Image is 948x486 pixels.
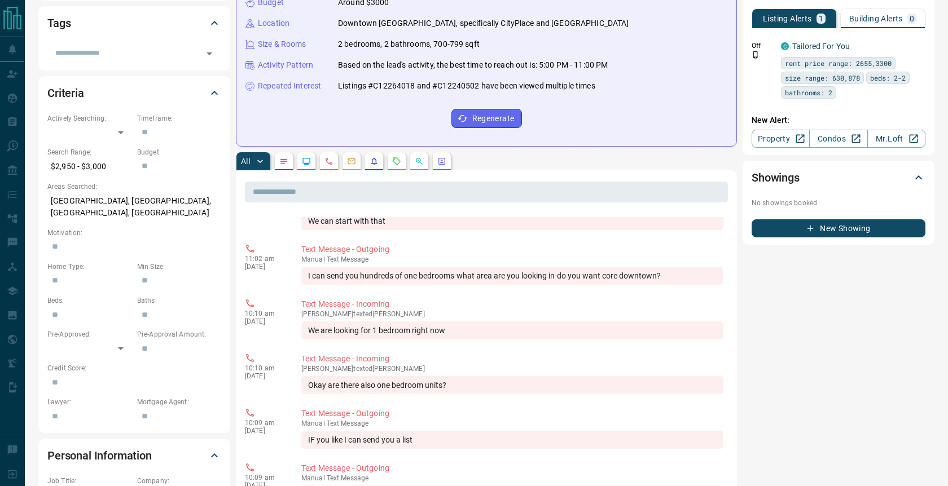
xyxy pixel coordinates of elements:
[245,419,284,427] p: 10:09 am
[301,255,723,263] p: Text Message
[301,310,723,318] p: [PERSON_NAME] texted [PERSON_NAME]
[47,442,221,469] div: Personal Information
[752,51,760,59] svg: Push Notification Only
[301,419,325,427] span: manual
[258,59,313,71] p: Activity Pattern
[324,157,333,166] svg: Calls
[910,15,914,23] p: 0
[301,408,723,419] p: Text Message - Outgoing
[301,431,723,449] div: IF you like I can send you a list
[301,462,723,474] p: Text Message - Outgoing
[819,15,823,23] p: 1
[137,295,221,306] p: Baths:
[47,79,221,107] div: Criteria
[47,329,131,339] p: Pre-Approved:
[137,147,221,157] p: Budget:
[137,113,221,123] p: Timeframe:
[245,364,284,372] p: 10:10 am
[201,46,217,61] button: Open
[301,419,723,427] p: Text Message
[137,397,221,407] p: Mortgage Agent:
[752,198,925,208] p: No showings booked
[245,317,284,325] p: [DATE]
[785,58,892,69] span: rent price range: 2655,3300
[301,376,723,394] div: Okay are there also one bedroom units?
[301,244,723,255] p: Text Message - Outgoing
[338,59,608,71] p: Based on the lead's activity, the best time to reach out is: 5:00 PM - 11:00 PM
[47,14,71,32] h2: Tags
[781,42,789,50] div: condos.ca
[763,15,812,23] p: Listing Alerts
[785,87,832,98] span: bathrooms: 2
[245,310,284,317] p: 10:10 am
[241,157,250,165] p: All
[752,130,810,148] a: Property
[47,147,131,157] p: Search Range:
[752,41,774,51] p: Off
[47,113,131,123] p: Actively Searching:
[47,262,131,272] p: Home Type:
[301,255,325,263] span: manual
[279,157,288,166] svg: Notes
[245,427,284,435] p: [DATE]
[245,255,284,263] p: 11:02 am
[302,157,311,166] svg: Lead Browsing Activity
[47,84,84,102] h2: Criteria
[752,169,800,187] h2: Showings
[47,192,221,222] p: [GEOGRAPHIC_DATA], [GEOGRAPHIC_DATA], [GEOGRAPHIC_DATA], [GEOGRAPHIC_DATA]
[47,363,221,373] p: Credit Score:
[301,212,723,230] div: We can start with that
[245,263,284,271] p: [DATE]
[301,267,723,285] div: I can send you hundreds of one bedrooms-what area are you looking in-do you want core downtown?
[752,114,925,126] p: New Alert:
[301,321,723,339] div: We are looking for 1 bedroom right now
[301,353,723,365] p: Text Message - Incoming
[338,38,480,50] p: 2 bedrooms, 2 bathrooms, 700-799 sqft
[338,17,629,29] p: Downtown [GEOGRAPHIC_DATA], specifically CityPlace and [GEOGRAPHIC_DATA]
[301,474,723,482] p: Text Message
[258,80,321,92] p: Repeated Interest
[137,329,221,339] p: Pre-Approval Amount:
[347,157,356,166] svg: Emails
[870,72,906,83] span: beds: 2-2
[867,130,925,148] a: Mr.Loft
[47,228,221,238] p: Motivation:
[47,476,131,486] p: Job Title:
[301,474,325,482] span: manual
[451,109,522,128] button: Regenerate
[137,262,221,272] p: Min Size:
[849,15,903,23] p: Building Alerts
[47,157,131,176] p: $2,950 - $3,000
[392,157,401,166] svg: Requests
[245,474,284,481] p: 10:09 am
[792,42,850,51] a: Tailored For You
[785,72,860,83] span: size range: 630,878
[338,80,595,92] p: Listings #C12264018 and #C12240502 have been viewed multiple times
[47,295,131,306] p: Beds:
[752,164,925,191] div: Showings
[301,365,723,373] p: [PERSON_NAME] texted [PERSON_NAME]
[137,476,221,486] p: Company:
[47,397,131,407] p: Lawyer:
[245,372,284,380] p: [DATE]
[47,447,152,465] h2: Personal Information
[301,298,723,310] p: Text Message - Incoming
[752,219,925,237] button: New Showing
[47,10,221,37] div: Tags
[258,17,289,29] p: Location
[258,38,306,50] p: Size & Rooms
[370,157,379,166] svg: Listing Alerts
[47,182,221,192] p: Areas Searched:
[809,130,867,148] a: Condos
[437,157,446,166] svg: Agent Actions
[415,157,424,166] svg: Opportunities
